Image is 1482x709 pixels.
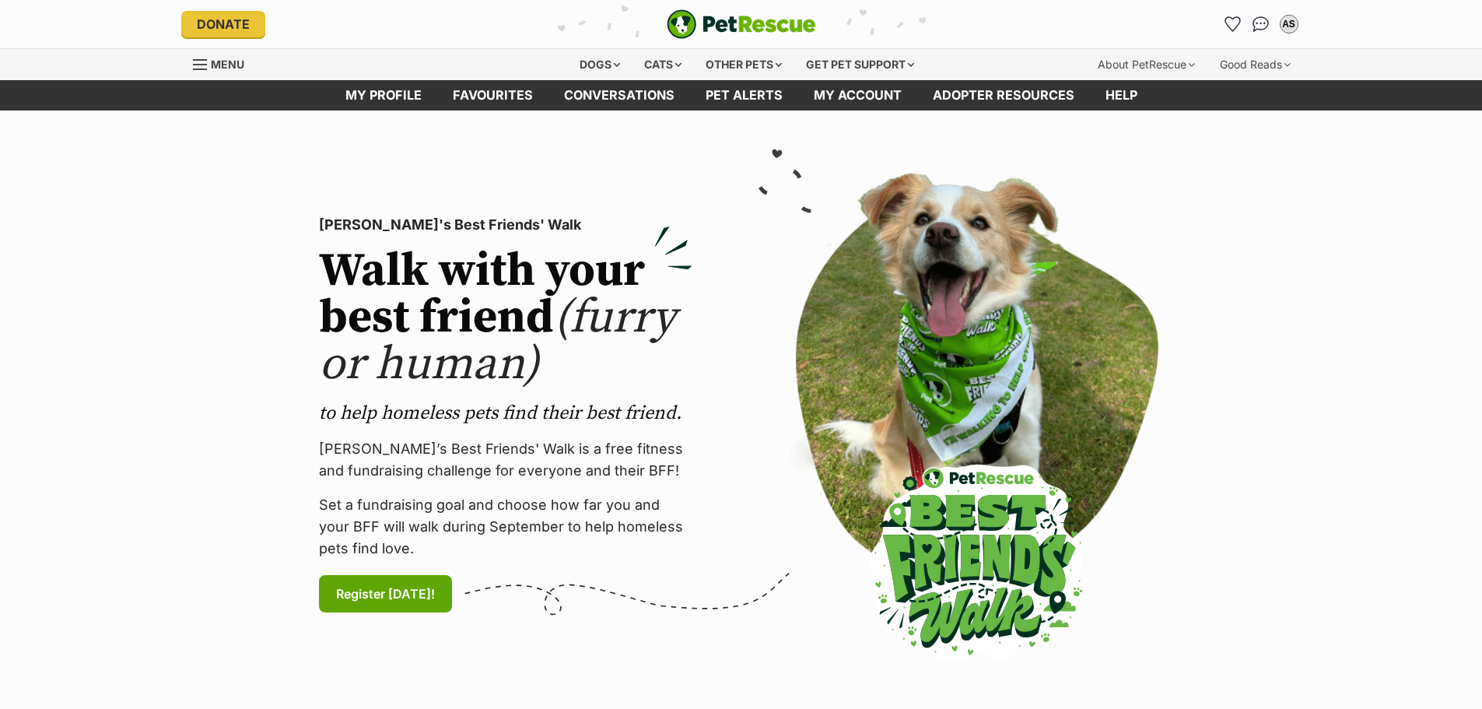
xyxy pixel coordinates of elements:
[319,438,692,482] p: [PERSON_NAME]’s Best Friends' Walk is a free fitness and fundraising challenge for everyone and t...
[437,80,548,111] a: Favourites
[1221,12,1246,37] a: Favourites
[319,248,692,388] h2: Walk with your best friend
[1209,49,1302,80] div: Good Reads
[1281,16,1297,32] div: AS
[336,584,435,603] span: Register [DATE]!
[181,11,265,37] a: Donate
[1087,49,1206,80] div: About PetRescue
[795,49,925,80] div: Get pet support
[1221,12,1302,37] ul: Account quick links
[690,80,798,111] a: Pet alerts
[193,49,255,77] a: Menu
[1277,12,1302,37] button: My account
[319,494,692,560] p: Set a fundraising goal and choose how far you and your BFF will walk during September to help hom...
[319,401,692,426] p: to help homeless pets find their best friend.
[569,49,631,80] div: Dogs
[1090,80,1153,111] a: Help
[319,214,692,236] p: [PERSON_NAME]'s Best Friends' Walk
[667,9,816,39] a: PetRescue
[1253,16,1269,32] img: chat-41dd97257d64d25036548639549fe6c8038ab92f7586957e7f3b1b290dea8141.svg
[319,289,676,394] span: (furry or human)
[695,49,793,80] div: Other pets
[211,58,244,71] span: Menu
[319,575,452,612] a: Register [DATE]!
[667,9,816,39] img: logo-e224e6f780fb5917bec1dbf3a21bbac754714ae5b6737aabdf751b685950b380.svg
[548,80,690,111] a: conversations
[798,80,917,111] a: My account
[1249,12,1274,37] a: Conversations
[917,80,1090,111] a: Adopter resources
[330,80,437,111] a: My profile
[633,49,692,80] div: Cats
